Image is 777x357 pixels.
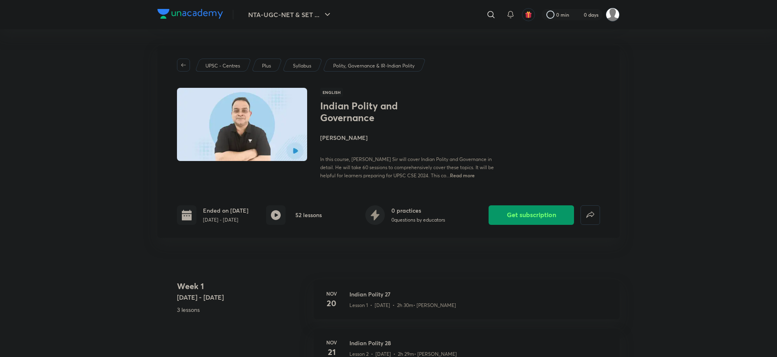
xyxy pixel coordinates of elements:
h4: [PERSON_NAME] [320,133,502,142]
button: Get subscription [489,205,574,225]
p: [DATE] - [DATE] [203,216,249,224]
a: Nov20Indian Polity 27Lesson 1 • [DATE] • 2h 30m• [PERSON_NAME] [314,280,620,329]
h6: 52 lessons [295,211,322,219]
a: Plus [261,62,273,70]
button: avatar [522,8,535,21]
p: 0 questions by educators [391,216,445,224]
h6: 0 practices [391,206,445,215]
span: English [320,88,343,97]
span: In this course, [PERSON_NAME] Sir will cover Indian Polity and Governance in detail. He will take... [320,156,494,178]
a: Polity, Governance & IR-Indian Polity [332,62,416,70]
p: Syllabus [293,62,311,70]
img: Company Logo [157,9,223,19]
a: UPSC - Centres [204,62,242,70]
h5: [DATE] - [DATE] [177,292,307,302]
h3: Indian Polity 28 [349,339,610,347]
a: Syllabus [292,62,313,70]
h1: Indian Polity and Governance [320,100,453,124]
h3: Indian Polity 27 [349,290,610,298]
img: streak [574,11,582,19]
h6: Ended on [DATE] [203,206,249,215]
p: Polity, Governance & IR-Indian Polity [333,62,415,70]
h6: Nov [323,339,340,346]
img: avatar [525,11,532,18]
h4: 20 [323,297,340,309]
h4: Week 1 [177,280,307,292]
p: Lesson 1 • [DATE] • 2h 30m • [PERSON_NAME] [349,302,456,309]
p: 3 lessons [177,305,307,314]
a: Company Logo [157,9,223,21]
button: NTA-UGC-NET & SET ... [243,7,337,23]
p: Plus [262,62,271,70]
h6: Nov [323,290,340,297]
img: Alan Pail.M [606,8,620,22]
span: Read more [450,172,475,178]
button: false [581,205,600,225]
img: Thumbnail [176,87,308,162]
p: UPSC - Centres [205,62,240,70]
